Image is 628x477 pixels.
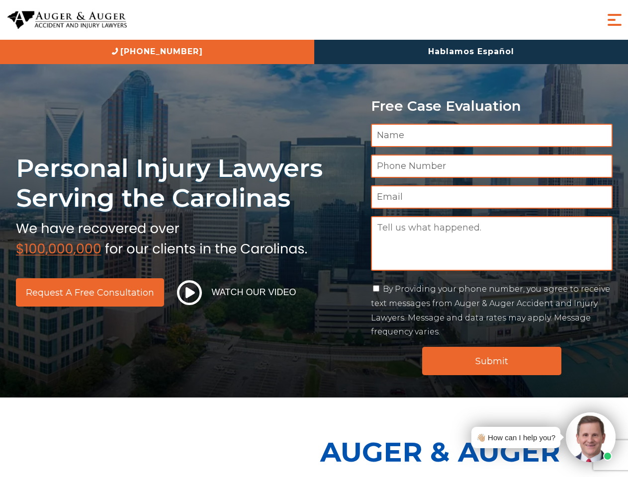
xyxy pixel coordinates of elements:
[476,431,555,444] div: 👋🏼 How can I help you?
[7,11,127,29] img: Auger & Auger Accident and Injury Lawyers Logo
[371,185,613,209] input: Email
[371,284,610,336] label: By Providing your phone number, you agree to receive text messages from Auger & Auger Accident an...
[371,124,613,147] input: Name
[320,427,623,477] p: Auger & Auger
[422,347,561,375] input: Submit
[16,278,164,307] a: Request a Free Consultation
[16,153,359,213] h1: Personal Injury Lawyers Serving the Carolinas
[566,412,616,462] img: Intaker widget Avatar
[16,218,307,256] img: sub text
[605,10,625,30] button: Menu
[174,280,299,306] button: Watch Our Video
[371,98,613,114] p: Free Case Evaluation
[26,288,154,297] span: Request a Free Consultation
[371,155,613,178] input: Phone Number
